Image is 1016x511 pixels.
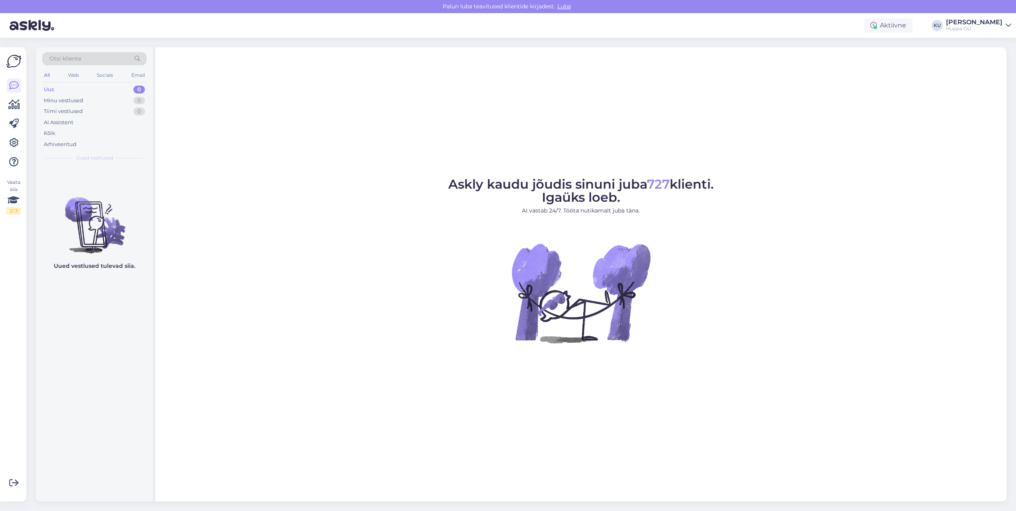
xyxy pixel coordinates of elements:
[133,97,145,105] div: 0
[6,54,21,69] img: Askly Logo
[95,70,115,80] div: Socials
[54,262,135,270] p: Uued vestlused tulevad siia.
[6,207,21,215] div: 2 / 3
[44,129,55,137] div: Kõik
[6,179,21,215] div: Vaata siia
[133,107,145,115] div: 0
[44,119,73,127] div: AI Assistent
[133,86,145,94] div: 0
[76,154,113,162] span: Uued vestlused
[946,19,1011,32] a: [PERSON_NAME]Huppa OÜ
[946,19,1002,25] div: [PERSON_NAME]
[509,221,653,365] img: No Chat active
[130,70,147,80] div: Email
[42,70,51,80] div: All
[49,55,81,63] span: Otsi kliente
[946,25,1002,32] div: Huppa OÜ
[647,176,670,192] span: 727
[66,70,80,80] div: Web
[555,3,573,10] span: Luba
[44,107,83,115] div: Tiimi vestlused
[44,140,76,148] div: Arhiveeritud
[44,86,54,94] div: Uus
[864,18,912,33] div: Aktiivne
[448,176,714,205] span: Askly kaudu jõudis sinuni juba klienti. Igaüks loeb.
[932,20,943,31] div: KU
[36,183,153,255] img: No chats
[44,97,83,105] div: Minu vestlused
[448,207,714,215] p: AI vastab 24/7. Tööta nutikamalt juba täna.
